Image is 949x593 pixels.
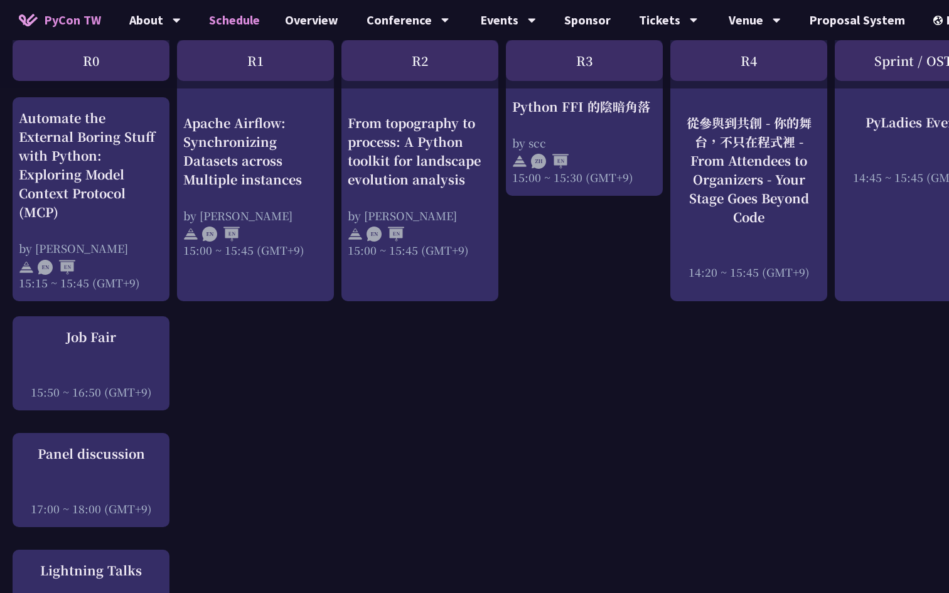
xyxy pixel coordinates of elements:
[6,4,114,36] a: PyCon TW
[19,109,163,222] div: Automate the External Boring Stuff with Python: Exploring Model Context Protocol (MCP)
[348,113,492,188] div: From topography to process: A Python toolkit for landscape evolution analysis
[19,260,34,275] img: svg+xml;base64,PHN2ZyB4bWxucz0iaHR0cDovL3d3dy53My5vcmcvMjAwMC9zdmciIHdpZHRoPSIyNCIgaGVpZ2h0PSIyNC...
[512,97,657,115] div: Python FFI 的陰暗角落
[183,207,328,223] div: by [PERSON_NAME]
[341,40,498,81] div: R2
[19,384,163,400] div: 15:50 ~ 16:50 (GMT+9)
[677,264,821,279] div: 14:20 ~ 15:45 (GMT+9)
[13,40,169,81] div: R0
[183,50,328,195] a: Apache Airflow: Synchronizing Datasets across Multiple instances by [PERSON_NAME] 15:00 ~ 15:45 (...
[512,50,657,138] a: Python FFI 的陰暗角落 by scc 15:00 ~ 15:30 (GMT+9)
[531,154,569,169] img: ZHEN.371966e.svg
[183,113,328,188] div: Apache Airflow: Synchronizing Datasets across Multiple instances
[38,260,75,275] img: ENEN.5a408d1.svg
[202,227,240,242] img: ENEN.5a408d1.svg
[348,50,492,195] a: From topography to process: A Python toolkit for landscape evolution analysis by [PERSON_NAME] 15...
[670,40,827,81] div: R4
[177,40,334,81] div: R1
[19,240,163,256] div: by [PERSON_NAME]
[512,169,657,184] div: 15:00 ~ 15:30 (GMT+9)
[512,134,657,150] div: by scc
[19,109,163,291] a: Automate the External Boring Stuff with Python: Exploring Model Context Protocol (MCP) by [PERSON...
[933,16,946,25] img: Locale Icon
[19,501,163,516] div: 17:00 ~ 18:00 (GMT+9)
[19,444,163,463] div: Panel discussion
[677,113,821,226] div: 從參與到共創 - 你的舞台，不只在程式裡 - From Attendees to Organizers - Your Stage Goes Beyond Code
[506,40,663,81] div: R3
[512,154,527,169] img: svg+xml;base64,PHN2ZyB4bWxucz0iaHR0cDovL3d3dy53My5vcmcvMjAwMC9zdmciIHdpZHRoPSIyNCIgaGVpZ2h0PSIyNC...
[44,11,101,29] span: PyCon TW
[348,227,363,242] img: svg+xml;base64,PHN2ZyB4bWxucz0iaHR0cDovL3d3dy53My5vcmcvMjAwMC9zdmciIHdpZHRoPSIyNCIgaGVpZ2h0PSIyNC...
[183,242,328,257] div: 15:00 ~ 15:45 (GMT+9)
[183,227,198,242] img: svg+xml;base64,PHN2ZyB4bWxucz0iaHR0cDovL3d3dy53My5vcmcvMjAwMC9zdmciIHdpZHRoPSIyNCIgaGVpZ2h0PSIyNC...
[19,14,38,26] img: Home icon of PyCon TW 2025
[367,227,404,242] img: ENEN.5a408d1.svg
[19,561,163,580] div: Lightning Talks
[19,275,163,291] div: 15:15 ~ 15:45 (GMT+9)
[19,328,163,346] div: Job Fair
[348,242,492,257] div: 15:00 ~ 15:45 (GMT+9)
[348,207,492,223] div: by [PERSON_NAME]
